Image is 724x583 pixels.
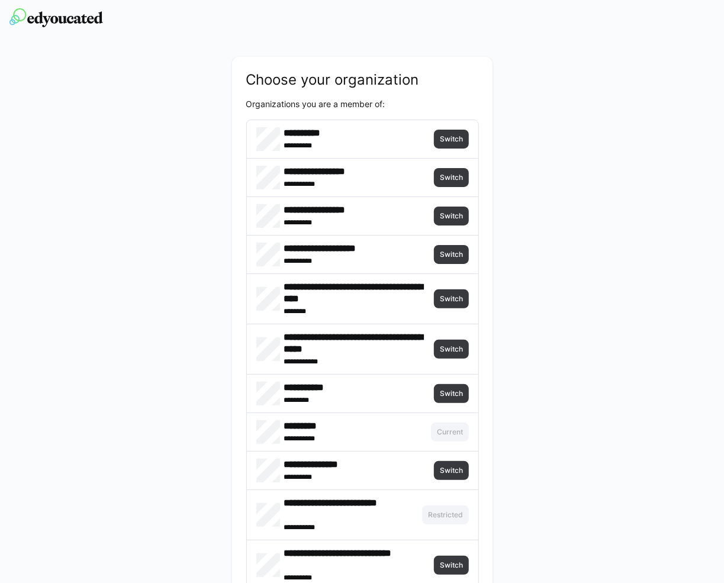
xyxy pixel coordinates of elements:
span: Switch [439,466,464,475]
span: Current [436,427,464,437]
button: Restricted [422,505,469,524]
button: Switch [434,130,469,149]
button: Switch [434,207,469,226]
button: Switch [434,245,469,264]
span: Switch [439,134,464,144]
img: edyoucated [9,8,103,27]
p: Organizations you are a member of: [246,98,480,110]
span: Switch [439,250,464,259]
span: Restricted [427,510,464,520]
button: Switch [434,461,469,480]
button: Current [431,423,469,442]
span: Switch [439,561,464,570]
span: Switch [439,211,464,221]
button: Switch [434,289,469,308]
span: Switch [439,173,464,182]
button: Switch [434,340,469,359]
button: Switch [434,168,469,187]
h2: Choose your organization [246,71,480,89]
button: Switch [434,384,469,403]
span: Switch [439,294,464,304]
span: Switch [439,344,464,354]
button: Switch [434,556,469,575]
span: Switch [439,389,464,398]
